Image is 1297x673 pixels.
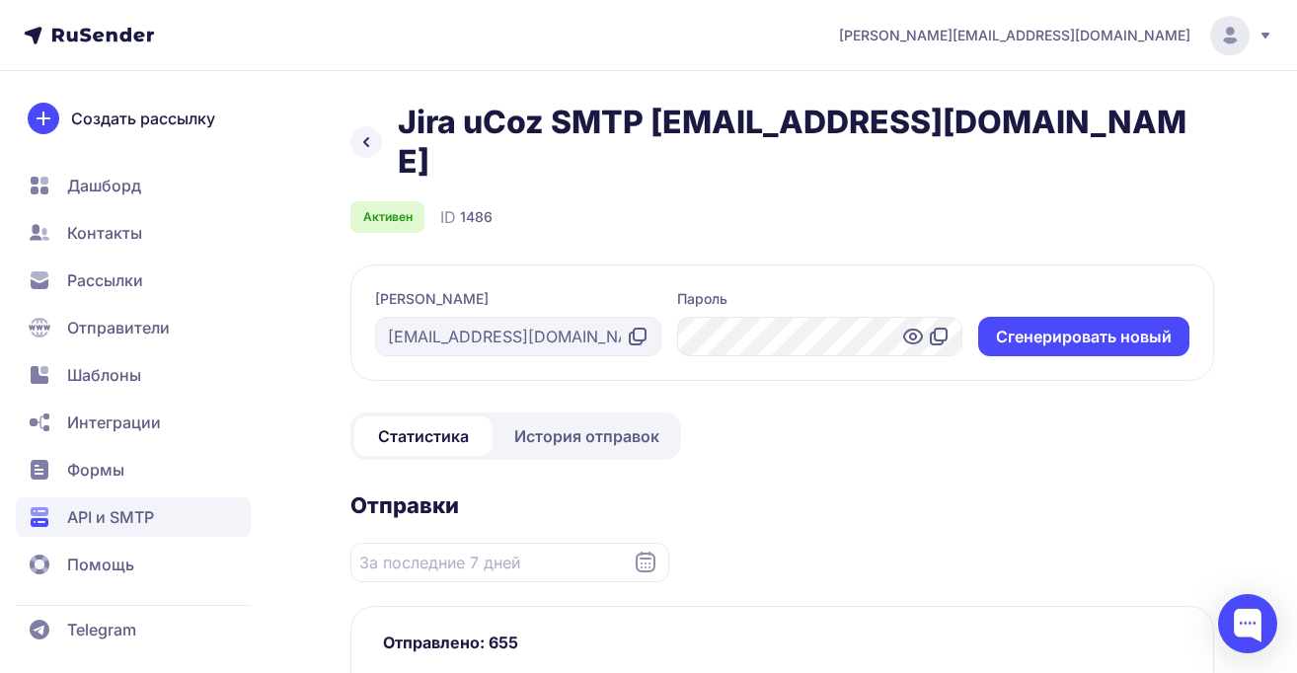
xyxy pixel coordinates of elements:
[496,416,677,456] a: История отправок
[67,221,142,245] span: Контакты
[354,416,493,456] a: Статистика
[67,505,154,529] span: API и SMTP
[67,618,136,641] span: Telegram
[363,209,413,225] span: Активен
[514,424,659,448] span: История отправок
[67,553,134,576] span: Помощь
[398,103,1214,182] h1: Jira uCoz SMTP [EMAIL_ADDRESS][DOMAIN_NAME]
[67,458,124,482] span: Формы
[71,107,215,130] span: Создать рассылку
[375,289,489,309] label: [PERSON_NAME]
[378,424,469,448] span: Статистика
[677,289,727,309] label: Пароль
[460,207,493,227] span: 1486
[440,205,493,229] div: ID
[67,268,143,292] span: Рассылки
[67,316,170,339] span: Отправители
[350,491,1214,519] h2: Отправки
[839,26,1190,45] span: [PERSON_NAME][EMAIL_ADDRESS][DOMAIN_NAME]
[978,317,1189,356] button: Cгенерировать новый
[16,610,251,649] a: Telegram
[67,363,141,387] span: Шаблоны
[350,543,669,582] input: Datepicker input
[67,411,161,434] span: Интеграции
[383,631,1182,654] h3: Отправлено: 655
[67,174,141,197] span: Дашборд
